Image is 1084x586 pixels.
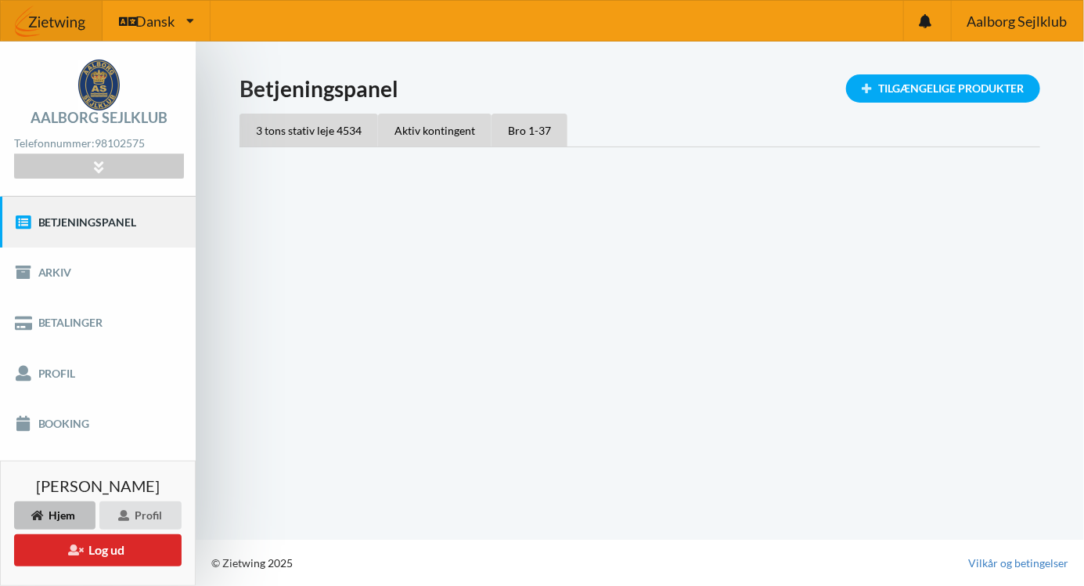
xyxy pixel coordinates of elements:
span: [PERSON_NAME] [36,478,160,494]
img: logo [78,60,120,110]
div: Telefonnummer: [14,133,183,154]
div: 3 tons stativ leje 4534 [239,114,378,146]
div: Hjem [14,501,95,530]
strong: 98102575 [95,136,145,150]
span: Aalborg Sejlklub [967,14,1067,28]
h1: Betjeningspanel [239,74,1040,103]
div: Bro 1-37 [492,114,567,146]
span: Dansk [135,14,175,28]
div: Aktiv kontingent [378,114,492,146]
button: Log ud [14,534,182,566]
div: Profil [99,501,182,530]
div: Aalborg Sejlklub [31,110,167,125]
div: Tilgængelige Produkter [846,74,1040,103]
a: Vilkår og betingelser [968,555,1068,571]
